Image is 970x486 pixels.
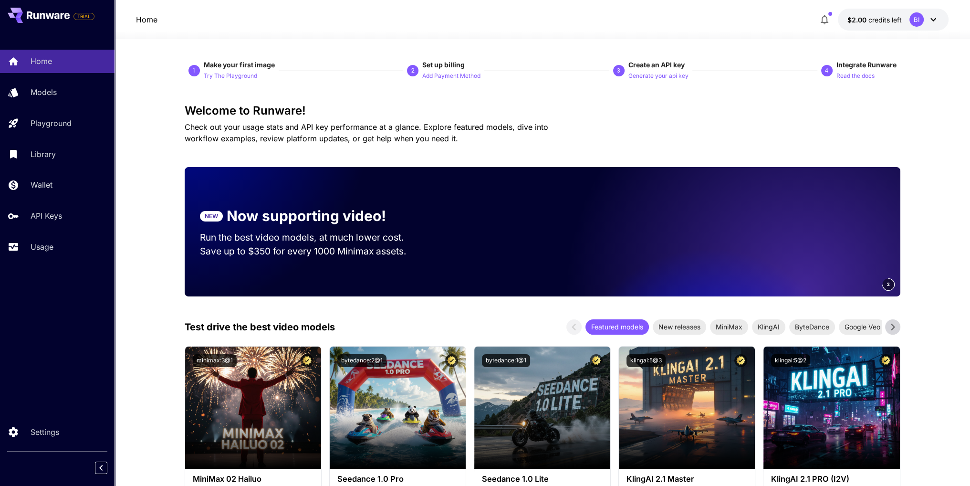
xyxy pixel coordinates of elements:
span: Integrate Runware [836,61,897,69]
span: MiniMax [710,322,748,332]
h3: KlingAI 2.1 PRO (I2V) [771,475,892,484]
button: Certified Model – Vetted for best performance and includes a commercial license. [879,354,892,367]
button: bytedance:1@1 [482,354,530,367]
a: Home [136,14,157,25]
div: Collapse sidebar [102,459,115,476]
img: alt [330,347,466,469]
p: Read the docs [836,72,875,81]
button: Try The Playground [204,70,257,81]
p: 2 [411,66,415,75]
button: minimax:3@1 [193,354,237,367]
span: Featured models [585,322,649,332]
p: Save up to $350 for every 1000 Minimax assets. [200,244,422,258]
p: NEW [205,212,218,221]
p: API Keys [31,210,62,222]
img: alt [474,347,610,469]
p: Settings [31,426,59,438]
p: Now supporting video! [227,205,386,227]
span: Set up billing [422,61,465,69]
p: Run the best video models, at much lower cost. [200,231,422,244]
button: Certified Model – Vetted for best performance and includes a commercial license. [734,354,747,367]
span: New releases [653,322,706,332]
p: Try The Playground [204,72,257,81]
img: alt [185,347,321,469]
p: Playground [31,117,72,129]
p: 1 [192,66,196,75]
div: Featured models [585,319,649,335]
p: Library [31,148,56,160]
div: Google Veo [839,319,886,335]
span: KlingAI [752,322,785,332]
p: Usage [31,241,53,253]
span: ByteDance [789,322,835,332]
button: Generate your api key [628,70,688,81]
span: 2 [887,281,890,288]
h3: Welcome to Runware! [185,104,900,117]
nav: breadcrumb [136,14,157,25]
span: Check out your usage stats and API key performance at a glance. Explore featured models, dive int... [185,122,548,143]
button: Read the docs [836,70,875,81]
p: Generate your api key [628,72,688,81]
p: Test drive the best video models [185,320,335,334]
button: Certified Model – Vetted for best performance and includes a commercial license. [301,354,313,367]
button: Certified Model – Vetted for best performance and includes a commercial license. [590,354,603,367]
button: Certified Model – Vetted for best performance and includes a commercial license. [445,354,458,367]
span: credits left [868,16,902,24]
button: Add Payment Method [422,70,480,81]
span: Make your first image [204,61,275,69]
h3: MiniMax 02 Hailuo [193,475,313,484]
div: ByteDance [789,319,835,335]
h3: Seedance 1.0 Lite [482,475,603,484]
p: Add Payment Method [422,72,480,81]
p: 3 [617,66,620,75]
button: Collapse sidebar [95,462,107,474]
p: 4 [825,66,828,75]
p: Models [31,86,57,98]
h3: Seedance 1.0 Pro [337,475,458,484]
button: klingai:5@2 [771,354,810,367]
span: Create an API key [628,61,685,69]
span: Google Veo [839,322,886,332]
span: Add your payment card to enable full platform functionality. [73,11,94,22]
button: bytedance:2@1 [337,354,386,367]
p: Wallet [31,179,52,190]
div: KlingAI [752,319,785,335]
div: $2.00 [847,15,902,25]
h3: KlingAI 2.1 Master [626,475,747,484]
span: $2.00 [847,16,868,24]
img: alt [763,347,899,469]
div: MiniMax [710,319,748,335]
p: Home [31,55,52,67]
button: klingai:5@3 [626,354,666,367]
span: TRIAL [74,13,94,20]
button: $2.00BI [838,9,949,31]
div: BI [909,12,924,27]
img: alt [619,347,755,469]
div: New releases [653,319,706,335]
